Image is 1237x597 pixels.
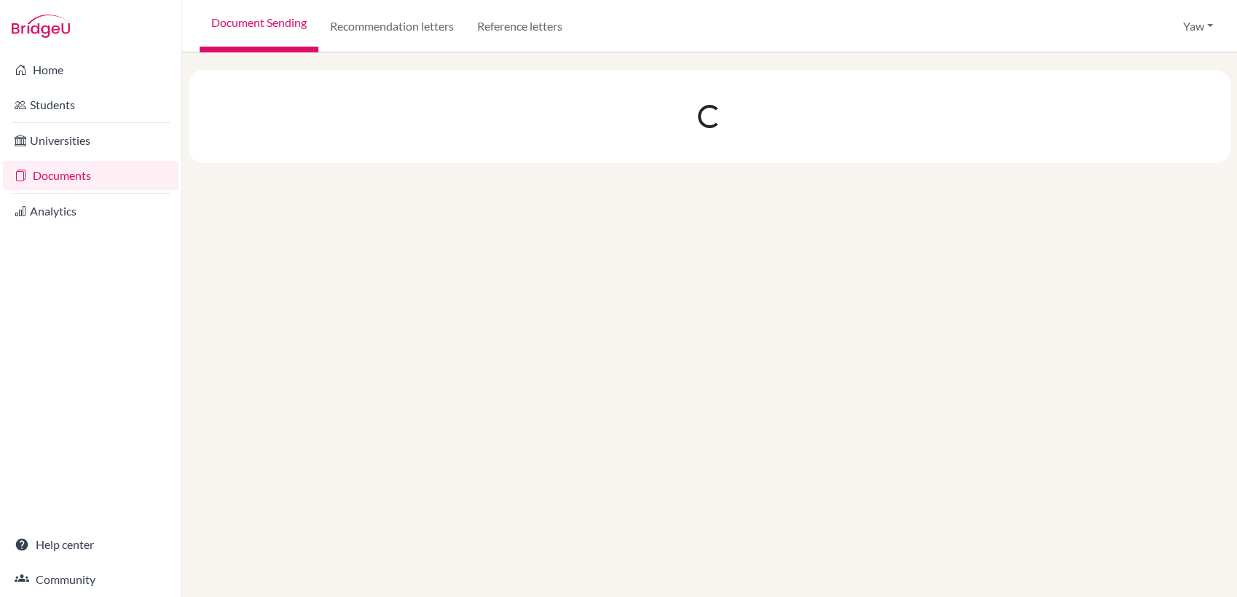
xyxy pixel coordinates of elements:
a: Analytics [3,197,178,226]
a: Documents [3,161,178,190]
a: Community [3,565,178,594]
a: Universities [3,126,178,155]
img: Bridge-U [12,15,70,38]
a: Help center [3,530,178,559]
button: Yaw [1177,12,1220,40]
a: Students [3,90,178,119]
a: Home [3,55,178,84]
